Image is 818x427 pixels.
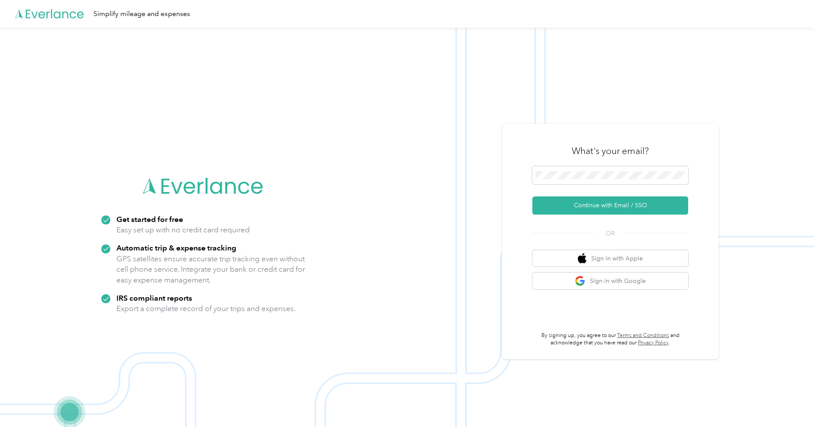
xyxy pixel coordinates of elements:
[93,9,190,19] div: Simplify mileage and expenses
[572,145,649,157] h3: What's your email?
[532,273,688,289] button: google logoSign in with Google
[532,250,688,267] button: apple logoSign in with Apple
[578,253,586,264] img: apple logo
[532,332,688,347] p: By signing up, you agree to our and acknowledge that you have read our .
[116,293,192,302] strong: IRS compliant reports
[116,225,250,235] p: Easy set up with no credit card required
[595,229,625,238] span: OR
[770,379,818,427] iframe: Everlance-gr Chat Button Frame
[116,215,183,224] strong: Get started for free
[532,196,688,215] button: Continue with Email / SSO
[575,276,586,286] img: google logo
[116,303,296,314] p: Export a complete record of your trips and expenses.
[617,332,669,339] a: Terms and Conditions
[116,243,236,252] strong: Automatic trip & expense tracking
[116,254,306,286] p: GPS satellites ensure accurate trip tracking even without cell phone service. Integrate your bank...
[638,340,669,346] a: Privacy Policy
